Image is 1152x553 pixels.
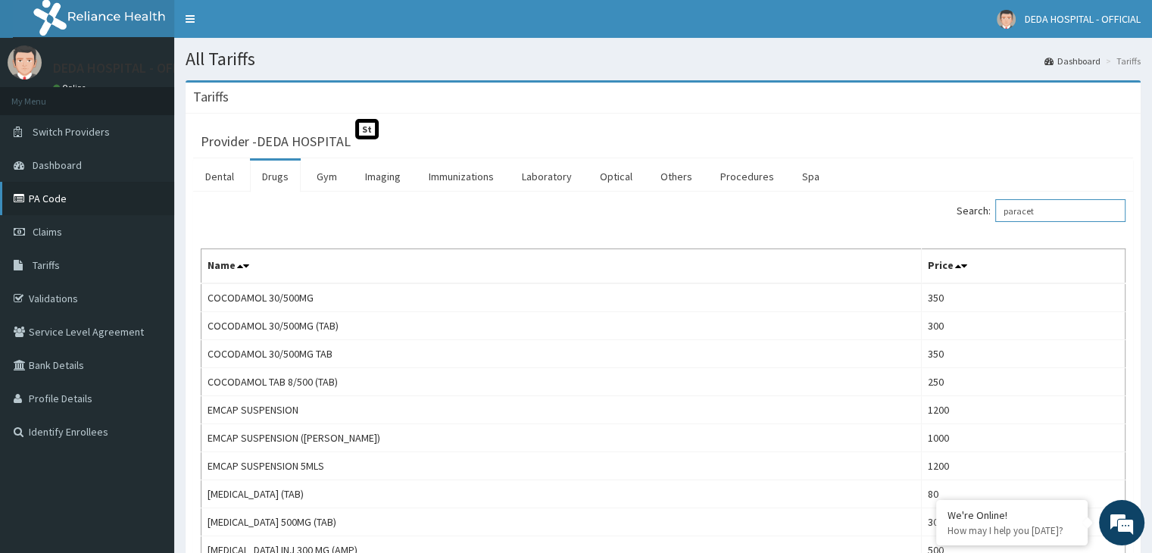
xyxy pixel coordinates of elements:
a: Drugs [250,161,301,192]
label: Search: [957,199,1125,222]
a: Gym [304,161,349,192]
input: Search: [995,199,1125,222]
a: Immunizations [417,161,506,192]
h1: All Tariffs [186,49,1141,69]
a: Others [648,161,704,192]
div: Minimize live chat window [248,8,285,44]
th: Price [921,249,1125,284]
img: d_794563401_company_1708531726252_794563401 [28,76,61,114]
span: We're online! [88,175,209,328]
div: We're Online! [948,508,1076,522]
td: EMCAP SUSPENSION ([PERSON_NAME]) [201,424,922,452]
a: Procedures [708,161,786,192]
td: 300 [921,312,1125,340]
td: EMCAP SUSPENSION [201,396,922,424]
span: Claims [33,225,62,239]
p: DEDA HOSPITAL - OFFICIAL [53,61,209,75]
td: COCODAMOL 30/500MG (TAB) [201,312,922,340]
td: 80 [921,480,1125,508]
td: COCODAMOL TAB 8/500 (TAB) [201,368,922,396]
td: 1200 [921,396,1125,424]
textarea: Type your message and hit 'Enter' [8,382,289,435]
a: Laboratory [510,161,584,192]
a: Dental [193,161,246,192]
span: DEDA HOSPITAL - OFFICIAL [1025,12,1141,26]
h3: Tariffs [193,90,229,104]
a: Spa [790,161,832,192]
td: COCODAMOL 30/500MG [201,283,922,312]
span: Tariffs [33,258,60,272]
td: COCODAMOL 30/500MG TAB [201,340,922,368]
a: Optical [588,161,645,192]
img: User Image [997,10,1016,29]
span: St [355,119,379,139]
p: How may I help you today? [948,524,1076,537]
td: 250 [921,368,1125,396]
a: Dashboard [1044,55,1100,67]
a: Imaging [353,161,413,192]
td: 30 [921,508,1125,536]
td: EMCAP SUSPENSION 5MLS [201,452,922,480]
span: Switch Providers [33,125,110,139]
td: [MEDICAL_DATA] 500MG (TAB) [201,508,922,536]
div: Chat with us now [79,85,254,105]
td: 350 [921,340,1125,368]
h3: Provider - DEDA HOSPITAL [201,135,351,148]
a: Online [53,83,89,93]
td: 1000 [921,424,1125,452]
td: 1200 [921,452,1125,480]
img: User Image [8,45,42,80]
td: 350 [921,283,1125,312]
th: Name [201,249,922,284]
span: Dashboard [33,158,82,172]
td: [MEDICAL_DATA] (TAB) [201,480,922,508]
li: Tariffs [1102,55,1141,67]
